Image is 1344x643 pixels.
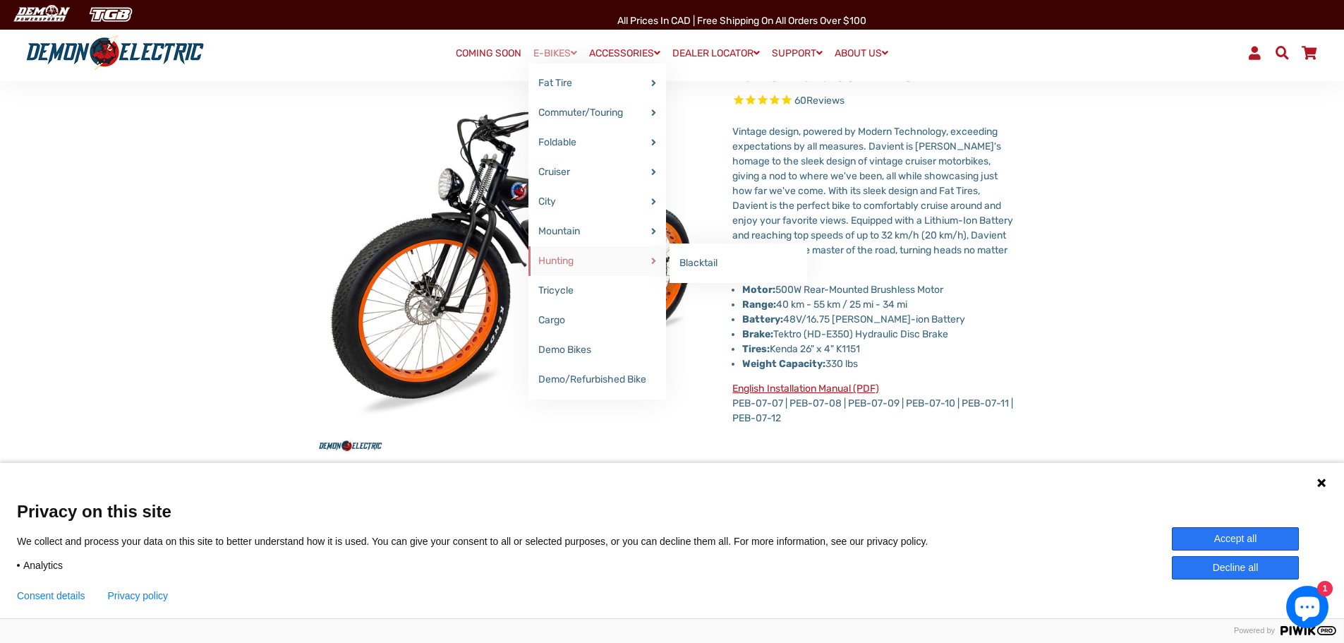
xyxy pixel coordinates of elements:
[742,343,770,355] strong: Tires:
[17,590,85,601] button: Consent details
[742,356,1014,371] p: 330 lbs
[767,43,828,64] a: SUPPORT
[667,43,765,64] a: DEALER LOCATOR
[775,284,943,296] span: 500W Rear-Mounted Brushless Motor
[742,328,773,340] strong: Brake:
[528,217,666,246] a: Mountain
[528,365,666,395] a: Demo/Refurbished Bike
[732,93,1014,109] span: Rated 4.8 out of 5 stars 60 reviews
[787,460,920,487] span: $2,499.00
[7,3,75,26] img: Demon Electric
[742,299,907,311] span: 40 km - 55 km / 25 mi - 34 mi
[17,501,1327,522] span: Privacy on this site
[732,383,879,395] a: English Installation Manual (PDF)
[528,128,666,157] a: Foldable
[23,559,63,572] span: Analytics
[528,157,666,187] a: Cruiser
[528,187,666,217] a: City
[1228,626,1281,635] span: Powered by
[742,328,948,340] span: Tektro (HD-E350) Hydraulic Disc Brake
[830,43,893,64] a: ABOUT US
[1282,586,1333,632] inbox-online-store-chat: Shopify online store chat
[528,306,666,335] a: Cargo
[806,95,844,107] span: Reviews
[732,383,1013,424] span: PEB-07-07 | PEB-07-08 | PEB-07-09 | PEB-07-10 | PEB-07-11 | PEB-07-12
[528,68,666,98] a: Fat Tire
[17,535,949,548] p: We collect and process your data on this site to better understand how it is used. You can give y...
[732,124,1014,272] p: Vintage design, powered by Modern Technology, exceeding expectations by all measures. Davient is ...
[670,248,807,278] a: Blacktail
[451,44,526,64] a: COMING SOON
[528,98,666,128] a: Commuter/Touring
[21,35,209,71] img: Demon Electric logo
[528,43,582,64] a: E-BIKES
[742,284,775,296] strong: Motor:
[528,276,666,306] a: Tricycle
[528,246,666,276] a: Hunting
[742,313,783,325] strong: Battery:
[742,358,825,370] strong: Weight Capacity:
[82,3,140,26] img: TGB Canada
[1172,556,1299,579] button: Decline all
[742,299,776,311] strong: Range:
[528,335,666,365] a: Demo Bikes
[1172,527,1299,551] button: Accept all
[108,590,169,601] a: Privacy policy
[794,95,844,107] span: 60 reviews
[617,15,866,27] span: All Prices in CAD | Free shipping on all orders over $100
[742,313,965,325] span: 48V/16.75 [PERSON_NAME]-ion Battery
[584,43,665,64] a: ACCESSORIES
[742,343,860,355] span: Kenda 26" x 4" K1151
